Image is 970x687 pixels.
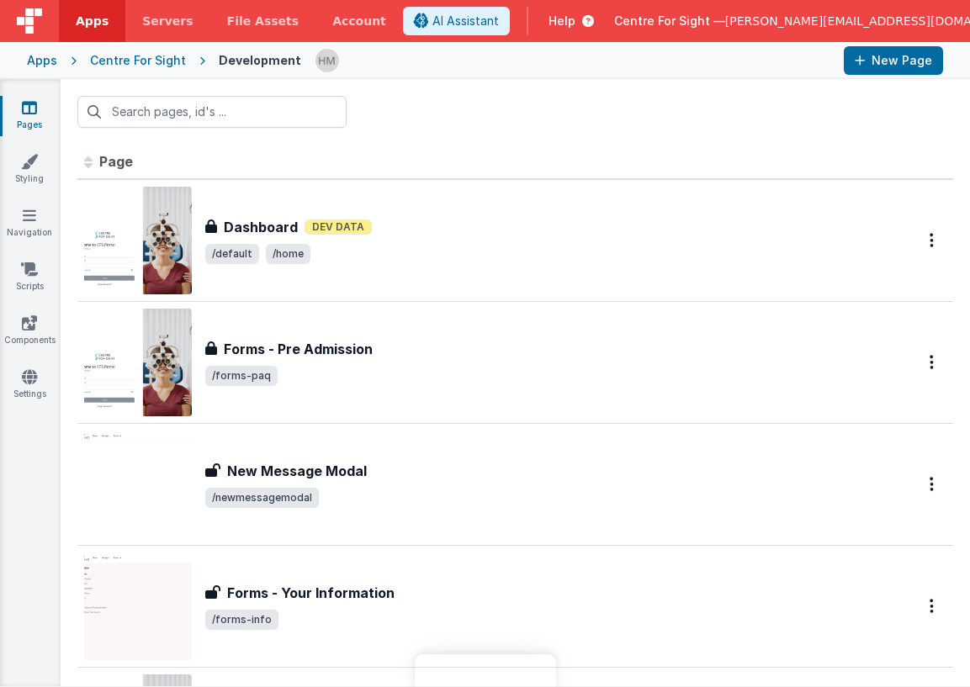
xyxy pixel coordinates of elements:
[99,153,133,170] span: Page
[77,96,347,128] input: Search pages, id's ...
[90,52,186,69] div: Centre For Sight
[403,7,510,35] button: AI Assistant
[844,46,943,75] button: New Page
[920,223,946,257] button: Options
[224,339,373,359] h3: Forms - Pre Admission
[227,583,395,603] h3: Forms - Your Information
[205,366,278,386] span: /forms-paq
[305,219,372,235] span: Dev Data
[432,13,499,29] span: AI Assistant
[614,13,725,29] span: Centre For Sight —
[142,13,193,29] span: Servers
[205,610,278,630] span: /forms-info
[205,488,319,508] span: /newmessagemodal
[219,52,301,69] div: Development
[76,13,109,29] span: Apps
[227,13,299,29] span: File Assets
[27,52,57,69] div: Apps
[920,467,946,501] button: Options
[227,461,367,481] h3: New Message Modal
[920,345,946,379] button: Options
[266,244,310,264] span: /home
[205,244,259,264] span: /default
[920,589,946,623] button: Options
[224,217,298,237] h3: Dashboard
[315,49,339,72] img: 1b65a3e5e498230d1b9478315fee565b
[549,13,575,29] span: Help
